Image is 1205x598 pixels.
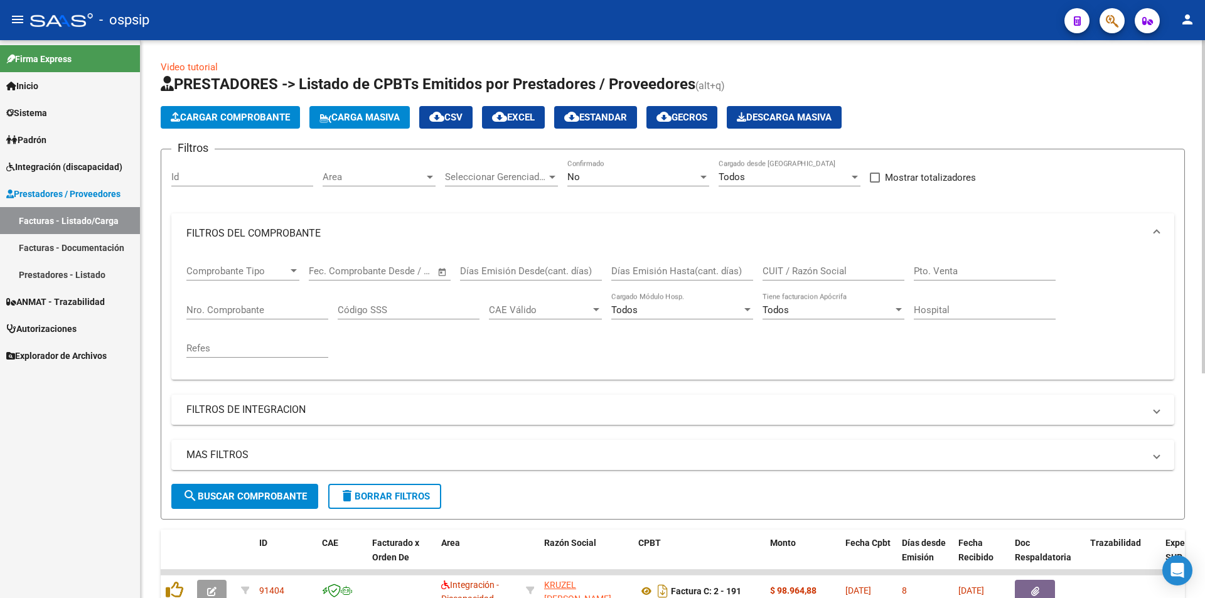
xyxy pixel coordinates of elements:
span: Prestadores / Proveedores [6,187,120,201]
datatable-header-cell: CPBT [633,530,765,585]
span: [DATE] [845,585,871,595]
span: Monto [770,538,796,548]
span: Estandar [564,112,627,123]
span: ID [259,538,267,548]
span: ANMAT - Trazabilidad [6,295,105,309]
datatable-header-cell: Fecha Cpbt [840,530,897,585]
span: 8 [902,585,907,595]
input: Fecha inicio [309,265,360,277]
button: Gecros [646,106,717,129]
span: Buscar Comprobante [183,491,307,502]
span: Firma Express [6,52,72,66]
mat-expansion-panel-header: FILTROS DE INTEGRACION [171,395,1174,425]
datatable-header-cell: Razón Social [539,530,633,585]
span: Todos [611,304,638,316]
datatable-header-cell: ID [254,530,317,585]
button: CSV [419,106,473,129]
span: Area [323,171,424,183]
span: CPBT [638,538,661,548]
span: CAE Válido [489,304,591,316]
button: Cargar Comprobante [161,106,300,129]
mat-expansion-panel-header: MAS FILTROS [171,440,1174,470]
span: Borrar Filtros [340,491,430,502]
span: Seleccionar Gerenciador [445,171,547,183]
span: Sistema [6,106,47,120]
button: Carga Masiva [309,106,410,129]
div: Open Intercom Messenger [1162,555,1192,585]
datatable-header-cell: Doc Respaldatoria [1010,530,1085,585]
datatable-header-cell: Facturado x Orden De [367,530,436,585]
span: Descarga Masiva [737,112,832,123]
strong: Factura C: 2 - 191 [671,586,741,596]
span: Fecha Recibido [958,538,993,562]
mat-icon: cloud_download [492,109,507,124]
strong: $ 98.964,88 [770,585,817,595]
span: PRESTADORES -> Listado de CPBTs Emitidos por Prestadores / Proveedores [161,75,695,93]
app-download-masive: Descarga masiva de comprobantes (adjuntos) [727,106,842,129]
span: Comprobante Tipo [186,265,288,277]
button: Borrar Filtros [328,484,441,509]
mat-icon: cloud_download [429,109,444,124]
datatable-header-cell: Fecha Recibido [953,530,1010,585]
span: CSV [429,112,463,123]
span: Area [441,538,460,548]
span: Trazabilidad [1090,538,1141,548]
mat-icon: delete [340,488,355,503]
span: (alt+q) [695,80,725,92]
span: Todos [719,171,745,183]
button: EXCEL [482,106,545,129]
mat-icon: person [1180,12,1195,27]
span: No [567,171,580,183]
mat-panel-title: MAS FILTROS [186,448,1144,462]
span: Gecros [656,112,707,123]
span: Razón Social [544,538,596,548]
span: Padrón [6,133,46,147]
mat-icon: cloud_download [656,109,672,124]
datatable-header-cell: CAE [317,530,367,585]
datatable-header-cell: Monto [765,530,840,585]
a: Video tutorial [161,61,218,73]
button: Buscar Comprobante [171,484,318,509]
span: Carga Masiva [319,112,400,123]
span: Integración (discapacidad) [6,160,122,174]
span: CAE [322,538,338,548]
span: Días desde Emisión [902,538,946,562]
datatable-header-cell: Trazabilidad [1085,530,1160,585]
span: Todos [763,304,789,316]
mat-icon: search [183,488,198,503]
span: Inicio [6,79,38,93]
span: Explorador de Archivos [6,349,107,363]
span: Doc Respaldatoria [1015,538,1071,562]
span: Cargar Comprobante [171,112,290,123]
button: Open calendar [436,265,450,279]
mat-panel-title: FILTROS DEL COMPROBANTE [186,227,1144,240]
span: Mostrar totalizadores [885,170,976,185]
button: Estandar [554,106,637,129]
input: Fecha fin [371,265,432,277]
mat-icon: cloud_download [564,109,579,124]
span: Facturado x Orden De [372,538,419,562]
span: Fecha Cpbt [845,538,891,548]
datatable-header-cell: Area [436,530,521,585]
mat-panel-title: FILTROS DE INTEGRACION [186,403,1144,417]
span: - ospsip [99,6,149,34]
h3: Filtros [171,139,215,157]
mat-icon: menu [10,12,25,27]
span: EXCEL [492,112,535,123]
button: Descarga Masiva [727,106,842,129]
span: Autorizaciones [6,322,77,336]
div: FILTROS DEL COMPROBANTE [171,254,1174,380]
span: [DATE] [958,585,984,595]
mat-expansion-panel-header: FILTROS DEL COMPROBANTE [171,213,1174,254]
span: 91404 [259,585,284,595]
datatable-header-cell: Días desde Emisión [897,530,953,585]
